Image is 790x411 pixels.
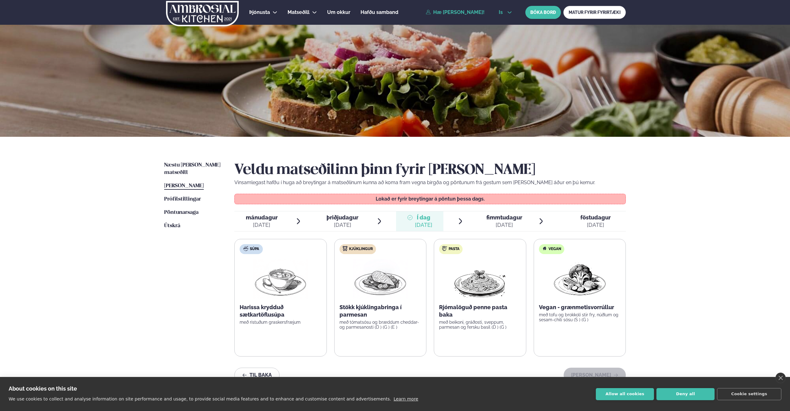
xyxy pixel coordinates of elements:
p: með tofu og brokkolí stir fry, núðlum og sesam-chili sósu (S ) (G ) [539,312,621,322]
span: is [499,10,505,15]
img: soup.svg [243,246,248,251]
button: BÓKA BORÐ [525,6,561,19]
p: Vegan - grænmetisvorrúllur [539,304,621,311]
span: [PERSON_NAME] [164,183,204,188]
span: Súpa [250,247,259,252]
button: Til baka [234,368,280,383]
span: fimmtudagur [486,214,522,221]
span: þriðjudagur [327,214,358,221]
span: Í dag [415,214,432,221]
button: Deny all [656,388,715,400]
span: Pasta [449,247,459,252]
img: pasta.svg [442,246,447,251]
button: Cookie settings [717,388,781,400]
p: We use cookies to collect and analyse information on site performance and usage, to provide socia... [9,396,391,401]
span: föstudagur [580,214,611,221]
p: með beikoni, gráðosti, sveppum, parmesan og fersku basil (D ) (G ) [439,320,521,330]
img: Vegan.png [553,259,607,299]
button: [PERSON_NAME] [564,368,626,383]
a: Matseðill [288,9,310,16]
img: chicken.svg [343,246,348,251]
p: með ristuðum graskersfræjum [240,320,322,325]
a: Um okkur [327,9,350,16]
button: is [494,10,517,15]
p: Rjómalöguð penne pasta baka [439,304,521,318]
div: [DATE] [327,221,358,229]
p: með tómatsósu og bræddum cheddar- og parmesanosti (D ) (G ) (E ) [339,320,421,330]
span: Útskrá [164,223,180,228]
a: Pöntunarsaga [164,209,199,216]
img: logo [165,1,239,26]
p: Harissa krydduð sætkartöflusúpa [240,304,322,318]
img: Spagetti.png [453,259,507,299]
span: Pöntunarsaga [164,210,199,215]
a: MATUR FYRIR FYRIRTÆKI [563,6,626,19]
h2: Veldu matseðilinn þinn fyrir [PERSON_NAME] [234,162,626,179]
span: Vegan [549,247,561,252]
a: Útskrá [164,222,180,230]
p: Vinsamlegast hafðu í huga að breytingar á matseðlinum kunna að koma fram vegna birgða og pöntunum... [234,179,626,186]
span: mánudagur [246,214,278,221]
a: [PERSON_NAME] [164,182,204,190]
div: [DATE] [415,221,432,229]
a: Þjónusta [249,9,270,16]
span: Næstu [PERSON_NAME] matseðill [164,162,220,175]
span: Prófílstillingar [164,197,201,202]
a: Prófílstillingar [164,196,201,203]
div: [DATE] [246,221,278,229]
span: Hafðu samband [361,9,398,15]
strong: About cookies on this site [9,385,77,392]
a: close [775,373,786,383]
a: Hafðu samband [361,9,398,16]
button: Allow all cookies [596,388,654,400]
span: Matseðill [288,9,310,15]
div: [DATE] [580,221,611,229]
a: Næstu [PERSON_NAME] matseðill [164,162,222,176]
div: [DATE] [486,221,522,229]
span: Um okkur [327,9,350,15]
a: Hæ [PERSON_NAME]! [426,10,485,15]
img: Vegan.svg [542,246,547,251]
a: Learn more [394,396,418,401]
span: Þjónusta [249,9,270,15]
img: Chicken-breast.png [353,259,408,299]
p: Stökk kjúklingabringa í parmesan [339,304,421,318]
p: Lokað er fyrir breytingar á pöntun þessa dags. [241,197,620,201]
span: Kjúklingur [349,247,373,252]
img: Soup.png [253,259,308,299]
